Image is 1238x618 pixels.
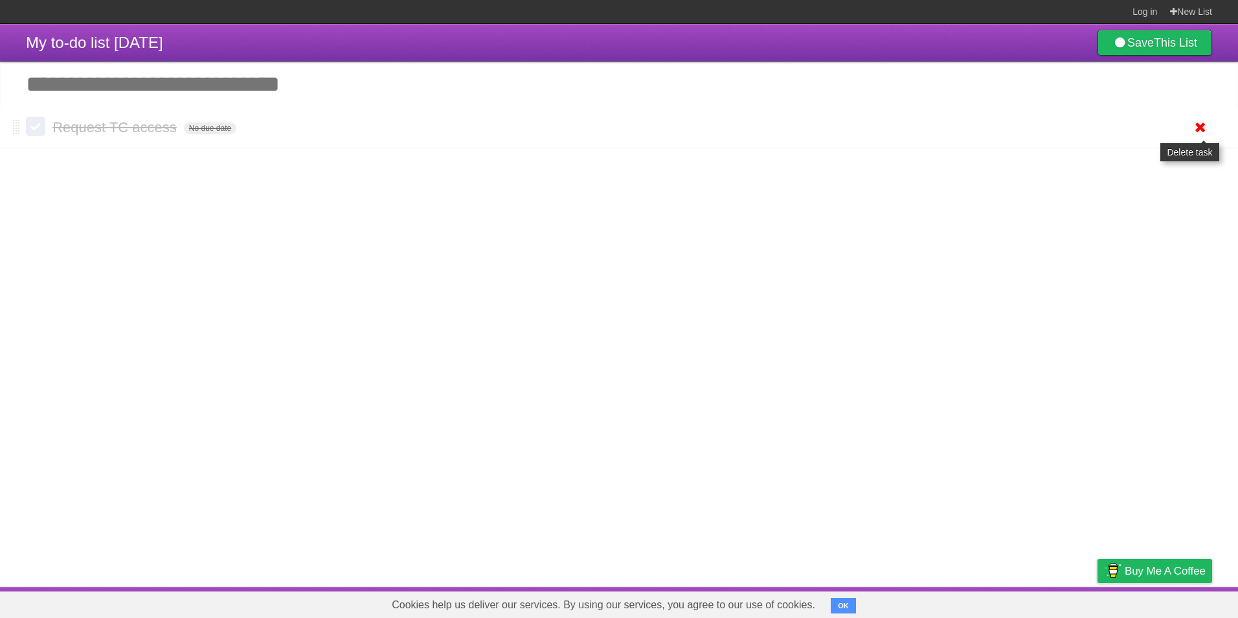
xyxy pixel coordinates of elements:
[26,34,163,51] span: My to-do list [DATE]
[1037,590,1065,615] a: Terms
[831,598,856,613] button: OK
[184,122,236,134] span: No due date
[1097,559,1212,583] a: Buy me a coffee
[1104,560,1121,582] img: Buy me a coffee
[1081,590,1114,615] a: Privacy
[1154,36,1197,49] b: This List
[968,590,1020,615] a: Developers
[1131,590,1212,615] a: Suggest a feature
[26,117,45,136] label: Done
[1125,560,1206,582] span: Buy me a coffee
[1097,30,1212,56] a: SaveThis List
[379,592,828,618] span: Cookies help us deliver our services. By using our services, you agree to our use of cookies.
[925,590,952,615] a: About
[52,119,180,135] span: Request TC access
